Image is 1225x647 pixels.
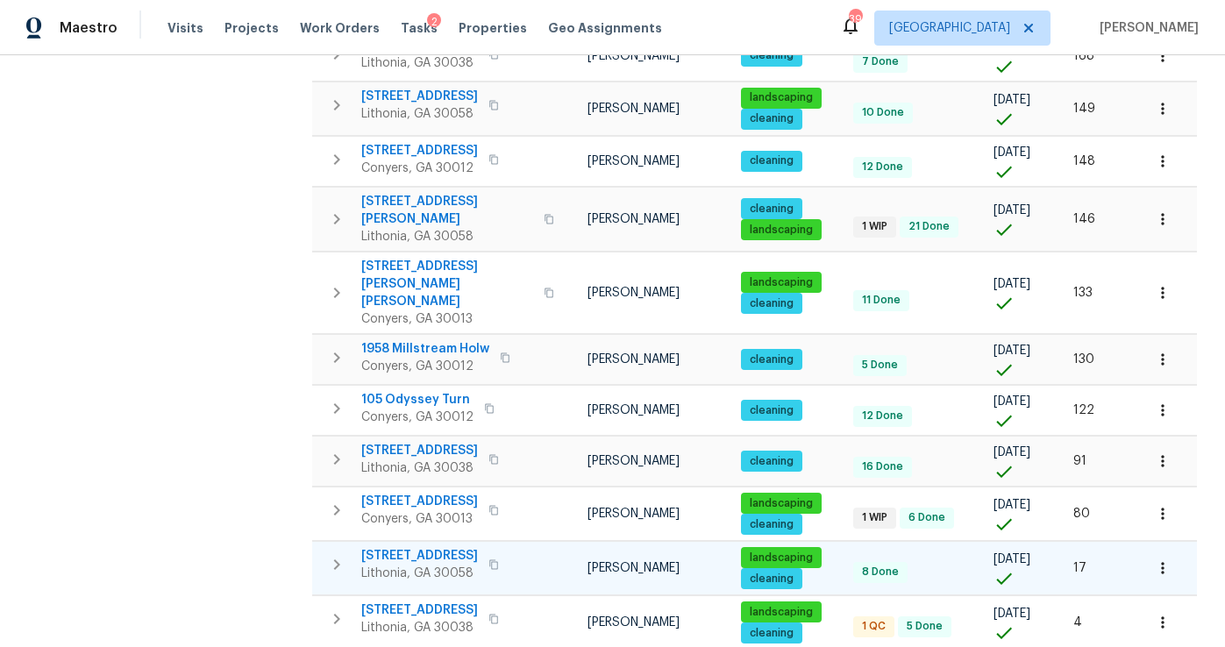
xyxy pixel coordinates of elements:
[994,146,1030,159] span: [DATE]
[994,499,1030,511] span: [DATE]
[901,219,957,234] span: 21 Done
[1073,616,1082,629] span: 4
[900,619,950,634] span: 5 Done
[588,455,680,467] span: [PERSON_NAME]
[743,90,820,105] span: landscaping
[361,310,533,328] span: Conyers, GA 30013
[588,103,680,115] span: [PERSON_NAME]
[361,105,478,123] span: Lithonia, GA 30058
[361,54,478,72] span: Lithonia, GA 30038
[1073,287,1093,299] span: 133
[1073,508,1090,520] span: 80
[855,510,894,525] span: 1 WIP
[588,287,680,299] span: [PERSON_NAME]
[361,358,489,375] span: Conyers, GA 30012
[743,626,801,641] span: cleaning
[855,293,908,308] span: 11 Done
[889,19,1010,37] span: [GEOGRAPHIC_DATA]
[361,510,478,528] span: Conyers, GA 30013
[361,340,489,358] span: 1958 Millstream Holw
[743,517,801,532] span: cleaning
[855,105,911,120] span: 10 Done
[994,446,1030,459] span: [DATE]
[743,454,801,469] span: cleaning
[588,213,680,225] span: [PERSON_NAME]
[743,352,801,367] span: cleaning
[743,605,820,620] span: landscaping
[901,510,952,525] span: 6 Done
[855,160,910,174] span: 12 Done
[361,601,478,619] span: [STREET_ADDRESS]
[361,228,533,245] span: Lithonia, GA 30058
[427,13,441,31] div: 2
[855,619,893,634] span: 1 QC
[167,19,203,37] span: Visits
[1093,19,1199,37] span: [PERSON_NAME]
[743,275,820,290] span: landscaping
[401,22,438,34] span: Tasks
[855,459,910,474] span: 16 Done
[1073,562,1086,574] span: 17
[361,547,478,565] span: [STREET_ADDRESS]
[361,619,478,636] span: Lithonia, GA 30038
[459,19,527,37] span: Properties
[743,403,801,418] span: cleaning
[361,142,478,160] span: [STREET_ADDRESS]
[1073,50,1094,62] span: 168
[994,395,1030,408] span: [DATE]
[361,193,533,228] span: [STREET_ADDRESS][PERSON_NAME]
[743,202,801,217] span: cleaning
[361,409,474,426] span: Conyers, GA 30012
[361,493,478,510] span: [STREET_ADDRESS]
[361,442,478,459] span: [STREET_ADDRESS]
[588,404,680,416] span: [PERSON_NAME]
[743,223,820,238] span: landscaping
[300,19,380,37] span: Work Orders
[60,19,118,37] span: Maestro
[743,572,801,587] span: cleaning
[855,54,906,69] span: 7 Done
[1073,155,1095,167] span: 148
[994,608,1030,620] span: [DATE]
[224,19,279,37] span: Projects
[1073,213,1095,225] span: 146
[855,565,906,579] span: 8 Done
[994,345,1030,357] span: [DATE]
[743,153,801,168] span: cleaning
[361,258,533,310] span: [STREET_ADDRESS][PERSON_NAME][PERSON_NAME]
[361,88,478,105] span: [STREET_ADDRESS]
[855,409,910,423] span: 12 Done
[849,11,861,28] div: 39
[743,496,820,511] span: landscaping
[548,19,662,37] span: Geo Assignments
[743,48,801,63] span: cleaning
[361,160,478,177] span: Conyers, GA 30012
[588,508,680,520] span: [PERSON_NAME]
[1073,103,1095,115] span: 149
[855,219,894,234] span: 1 WIP
[743,296,801,311] span: cleaning
[361,391,474,409] span: 105 Odyssey Turn
[361,565,478,582] span: Lithonia, GA 30058
[1073,353,1094,366] span: 130
[743,551,820,565] span: landscaping
[994,553,1030,565] span: [DATE]
[1073,404,1094,416] span: 122
[588,616,680,629] span: [PERSON_NAME]
[588,562,680,574] span: [PERSON_NAME]
[994,204,1030,217] span: [DATE]
[994,278,1030,290] span: [DATE]
[588,155,680,167] span: [PERSON_NAME]
[588,353,680,366] span: [PERSON_NAME]
[855,358,905,373] span: 5 Done
[994,94,1030,106] span: [DATE]
[1073,455,1086,467] span: 91
[743,111,801,126] span: cleaning
[361,459,478,477] span: Lithonia, GA 30038
[588,50,680,62] span: [PERSON_NAME]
